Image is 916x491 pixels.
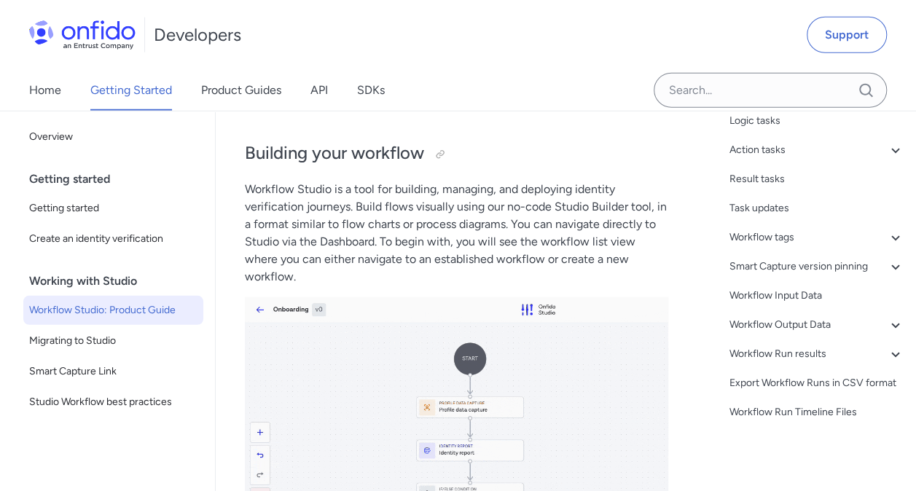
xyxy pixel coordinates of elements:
[29,267,209,296] div: Working with Studio
[729,170,904,188] a: Result tasks
[29,332,197,350] span: Migrating to Studio
[245,181,668,286] p: Workflow Studio is a tool for building, managing, and deploying identity verification journeys. B...
[23,296,203,325] a: Workflow Studio: Product Guide
[90,70,172,111] a: Getting Started
[23,224,203,254] a: Create an identity verification
[23,357,203,386] a: Smart Capture Link
[729,404,904,421] a: Workflow Run Timeline Files
[154,23,241,47] h1: Developers
[729,316,904,334] a: Workflow Output Data
[29,302,197,319] span: Workflow Studio: Product Guide
[23,122,203,152] a: Overview
[23,194,203,223] a: Getting started
[357,70,385,111] a: SDKs
[29,70,61,111] a: Home
[654,73,887,108] input: Onfido search input field
[729,229,904,246] a: Workflow tags
[23,326,203,356] a: Migrating to Studio
[23,388,203,417] a: Studio Workflow best practices
[729,258,904,275] a: Smart Capture version pinning
[729,287,904,305] a: Workflow Input Data
[310,70,328,111] a: API
[29,200,197,217] span: Getting started
[729,200,904,217] a: Task updates
[29,230,197,248] span: Create an identity verification
[29,20,136,50] img: Onfido Logo
[29,128,197,146] span: Overview
[29,363,197,380] span: Smart Capture Link
[201,70,281,111] a: Product Guides
[729,374,904,392] a: Export Workflow Runs in CSV format
[29,393,197,411] span: Studio Workflow best practices
[29,165,209,194] div: Getting started
[729,345,904,363] a: Workflow Run results
[729,141,904,159] a: Action tasks
[807,17,887,53] a: Support
[245,141,668,166] h2: Building your workflow
[729,112,904,130] a: Logic tasks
